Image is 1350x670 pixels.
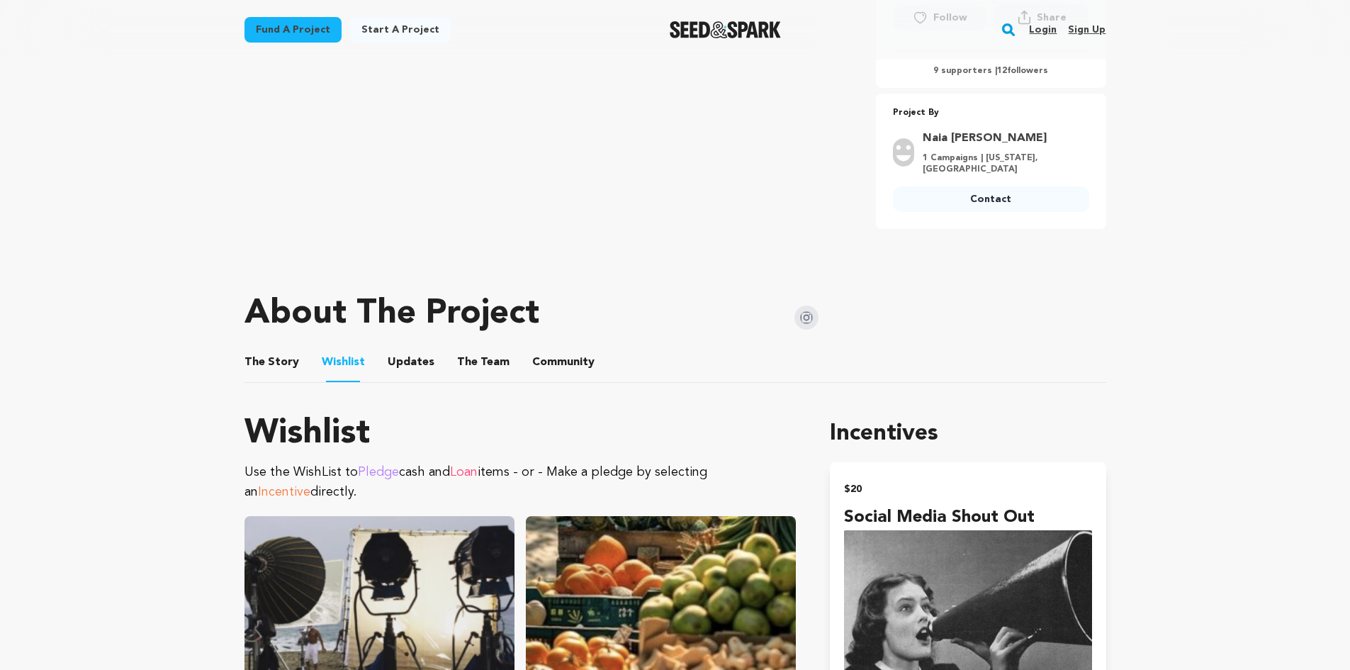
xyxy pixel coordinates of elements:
[457,354,510,371] span: Team
[893,138,914,167] img: user.png
[244,462,797,502] p: Use the WishList to cash and items - or - Make a pledge by selecting an directly.
[1068,18,1106,41] a: Sign up
[844,505,1091,530] h4: Social Media Shout Out
[358,466,399,479] span: Pledge
[244,354,265,371] span: The
[844,479,1091,499] h2: $20
[923,130,1081,147] a: Goto Naia Bennitt profile
[923,152,1081,175] p: 1 Campaigns | [US_STATE], [GEOGRAPHIC_DATA]
[388,354,434,371] span: Updates
[893,186,1089,212] a: Contact
[830,417,1106,451] h1: Incentives
[794,306,819,330] img: Seed&Spark Instagram Icon
[893,105,1089,121] p: Project By
[244,297,539,331] h1: About The Project
[457,354,478,371] span: The
[350,17,451,43] a: Start a project
[258,486,310,498] span: Incentive
[532,354,595,371] span: Community
[893,65,1089,77] p: 9 supporters | followers
[322,354,365,371] span: Wishlist
[450,466,478,479] span: Loan
[997,67,1007,75] span: 12
[670,21,781,38] img: Seed&Spark Logo Dark Mode
[1029,18,1057,41] a: Login
[244,417,797,451] h1: Wishlist
[244,17,342,43] a: Fund a project
[670,21,781,38] a: Seed&Spark Homepage
[244,354,299,371] span: Story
